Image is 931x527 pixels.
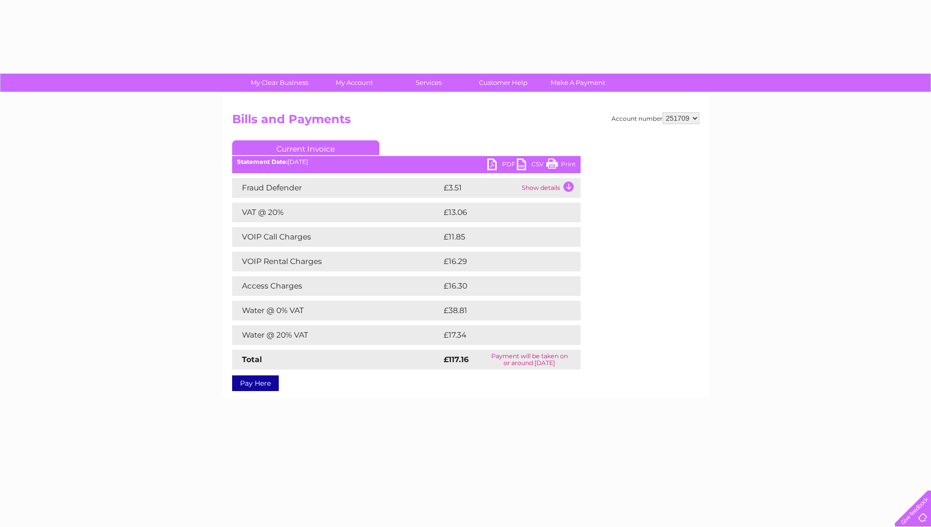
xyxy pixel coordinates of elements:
[314,74,395,92] a: My Account
[232,227,441,247] td: VOIP Call Charges
[441,178,519,198] td: £3.51
[232,158,581,165] div: [DATE]
[441,252,560,271] td: £16.29
[232,301,441,320] td: Water @ 0% VAT
[232,276,441,296] td: Access Charges
[232,203,441,222] td: VAT @ 20%
[232,325,441,345] td: Water @ 20% VAT
[612,112,699,124] div: Account number
[232,140,379,155] a: Current Invoice
[546,158,576,173] a: Print
[517,158,546,173] a: CSV
[232,252,441,271] td: VOIP Rental Charges
[441,227,559,247] td: £11.85
[237,158,288,165] b: Statement Date:
[232,112,699,131] h2: Bills and Payments
[479,350,581,369] td: Payment will be taken on or around [DATE]
[487,158,517,173] a: PDF
[441,203,560,222] td: £13.06
[388,74,469,92] a: Services
[441,276,560,296] td: £16.30
[239,74,320,92] a: My Clear Business
[232,375,279,391] a: Pay Here
[441,301,560,320] td: £38.81
[232,178,441,198] td: Fraud Defender
[444,355,469,364] strong: £117.16
[441,325,559,345] td: £17.34
[537,74,618,92] a: Make A Payment
[242,355,262,364] strong: Total
[463,74,544,92] a: Customer Help
[519,178,581,198] td: Show details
